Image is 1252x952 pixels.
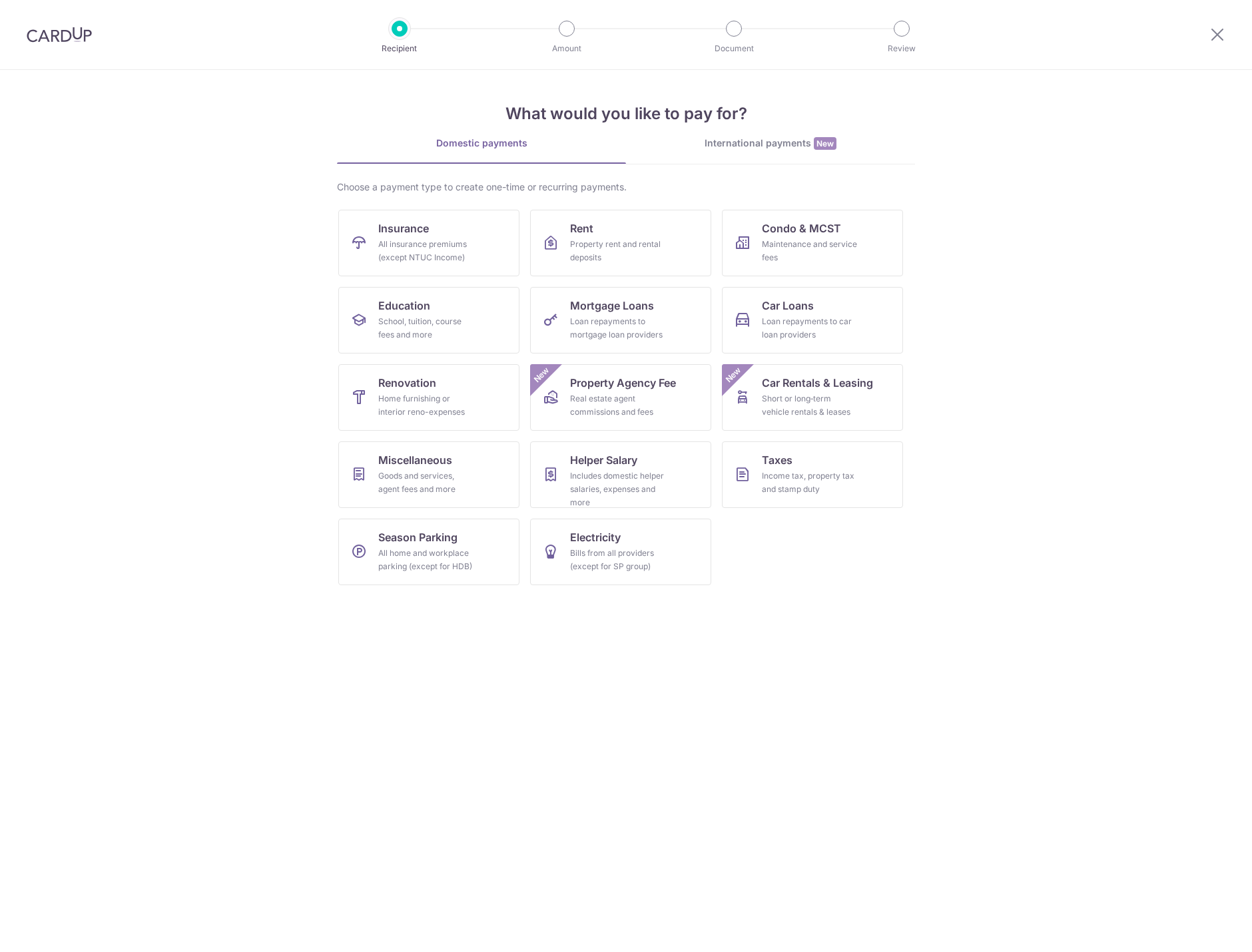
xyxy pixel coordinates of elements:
[350,42,449,55] p: Recipient
[570,298,654,314] span: Mortgage Loans
[762,238,858,264] div: Maintenance and service fees
[722,441,903,508] a: TaxesIncome tax, property tax and stamp duty
[722,287,903,354] a: Car LoansLoan repayments to car loan providers
[378,547,474,573] div: All home and workplace parking (except for HDB)
[762,298,814,314] span: Car Loans
[762,469,858,496] div: Income tax, property tax and stamp duty
[722,364,903,431] a: Car Rentals & LeasingShort or long‑term vehicle rentals & leasesNew
[722,210,903,276] a: Condo & MCSTMaintenance and service fees
[338,364,519,431] a: RenovationHome furnishing or interior reno-expenses
[378,298,430,314] span: Education
[530,287,711,354] a: Mortgage LoansLoan repayments to mortgage loan providers
[530,210,711,276] a: RentProperty rent and rental deposits
[762,220,841,236] span: Condo & MCST
[378,469,474,496] div: Goods and services, agent fees and more
[378,452,452,468] span: Miscellaneous
[570,392,666,419] div: Real estate agent commissions and fees
[570,315,666,342] div: Loan repayments to mortgage loan providers
[762,392,858,419] div: Short or long‑term vehicle rentals & leases
[723,364,745,386] span: New
[337,102,915,126] h4: What would you like to pay for?
[570,220,593,236] span: Rent
[530,441,711,508] a: Helper SalaryIncludes domestic helper salaries, expenses and more
[814,137,836,150] span: New
[378,392,474,419] div: Home furnishing or interior reno-expenses
[338,441,519,508] a: MiscellaneousGoods and services, agent fees and more
[570,452,637,468] span: Helper Salary
[338,287,519,354] a: EducationSchool, tuition, course fees and more
[626,136,915,150] div: International payments
[530,519,711,585] a: ElectricityBills from all providers (except for SP group)
[530,364,711,431] a: Property Agency FeeReal estate agent commissions and feesNew
[852,42,951,55] p: Review
[337,180,915,194] div: Choose a payment type to create one-time or recurring payments.
[378,529,458,545] span: Season Parking
[517,42,616,55] p: Amount
[378,375,436,391] span: Renovation
[570,375,676,391] span: Property Agency Fee
[338,519,519,585] a: Season ParkingAll home and workplace parking (except for HDB)
[570,547,666,573] div: Bills from all providers (except for SP group)
[570,469,666,509] div: Includes domestic helper salaries, expenses and more
[337,136,626,150] div: Domestic payments
[378,238,474,264] div: All insurance premiums (except NTUC Income)
[378,220,429,236] span: Insurance
[762,315,858,342] div: Loan repayments to car loan providers
[762,452,792,468] span: Taxes
[762,375,873,391] span: Car Rentals & Leasing
[338,210,519,276] a: InsuranceAll insurance premiums (except NTUC Income)
[378,315,474,342] div: School, tuition, course fees and more
[685,42,783,55] p: Document
[570,529,621,545] span: Electricity
[570,238,666,264] div: Property rent and rental deposits
[531,364,553,386] span: New
[1167,912,1239,945] iframe: Opens a widget where you can find more information
[27,27,92,43] img: CardUp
